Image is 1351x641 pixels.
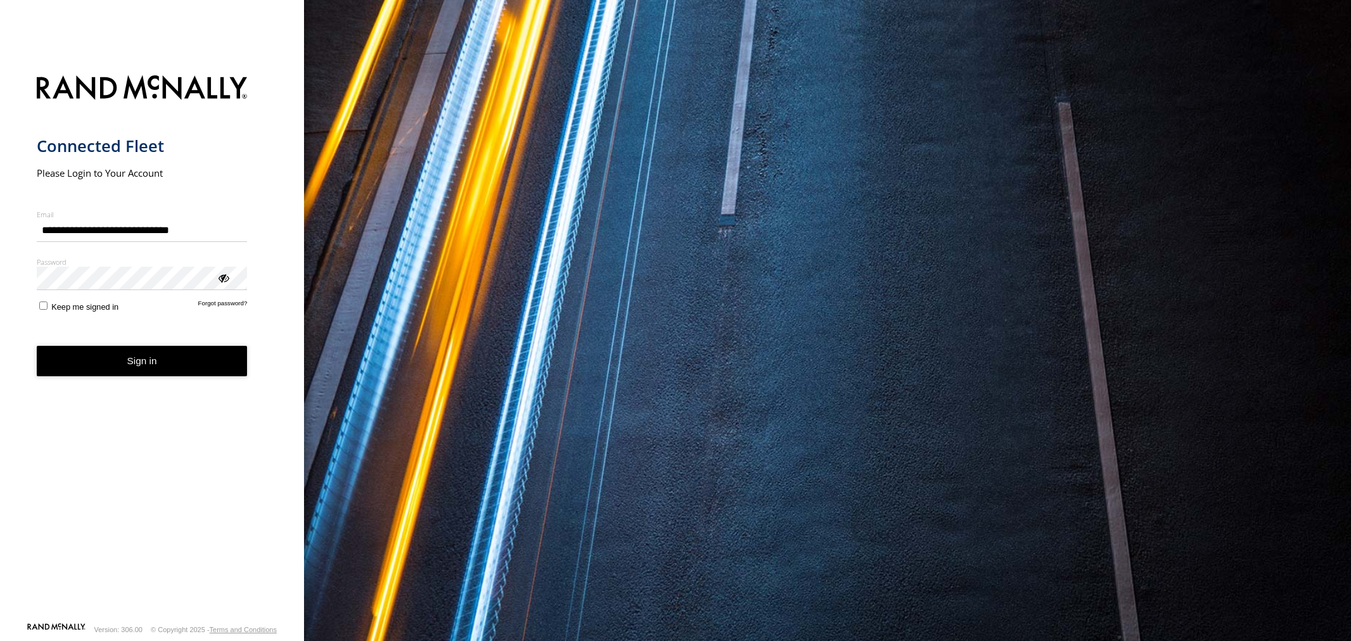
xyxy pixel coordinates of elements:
[37,346,248,377] button: Sign in
[39,301,48,310] input: Keep me signed in
[37,210,248,219] label: Email
[94,626,143,633] div: Version: 306.00
[37,257,248,267] label: Password
[27,623,86,636] a: Visit our Website
[217,271,229,284] div: ViewPassword
[151,626,277,633] div: © Copyright 2025 -
[37,136,248,156] h1: Connected Fleet
[37,68,268,622] form: main
[210,626,277,633] a: Terms and Conditions
[51,302,118,312] span: Keep me signed in
[198,300,248,312] a: Forgot password?
[37,167,248,179] h2: Please Login to Your Account
[37,73,248,105] img: Rand McNally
